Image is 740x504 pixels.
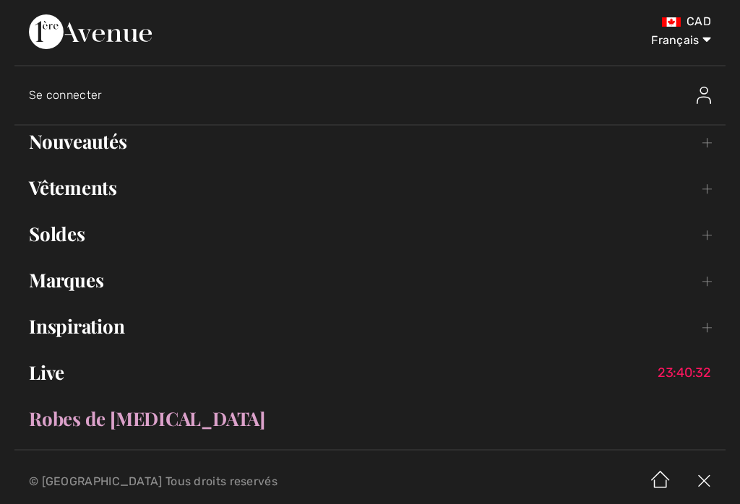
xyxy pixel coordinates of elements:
[29,88,103,102] span: Se connecter
[658,365,718,380] span: 23:40:32
[14,264,726,296] a: Marques
[14,126,726,157] a: Nouveautés
[436,14,711,29] div: CAD
[639,459,682,504] img: Accueil
[34,10,64,23] span: Chat
[14,310,726,342] a: Inspiration
[29,72,726,118] a: Se connecterSe connecter
[14,403,726,435] a: Robes de [MEDICAL_DATA]
[29,477,435,487] p: © [GEOGRAPHIC_DATA] Tous droits reservés
[697,87,711,104] img: Se connecter
[29,14,152,49] img: 1ère Avenue
[682,459,726,504] img: X
[14,172,726,204] a: Vêtements
[14,218,726,250] a: Soldes
[14,357,726,388] a: Live23:40:32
